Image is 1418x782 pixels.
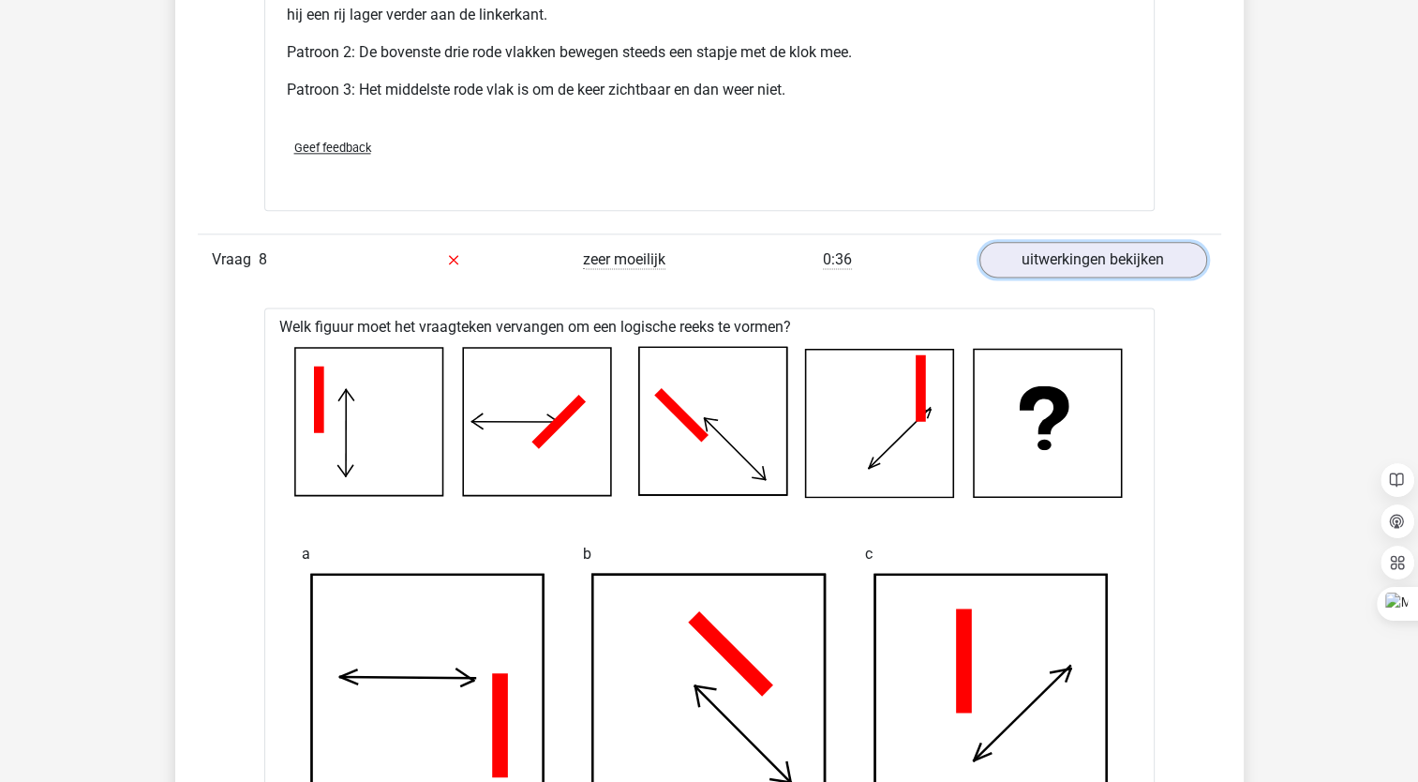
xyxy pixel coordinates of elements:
span: Vraag [212,248,259,271]
span: Geef feedback [294,141,371,155]
span: b [583,535,591,573]
p: Patroon 3: Het middelste rode vlak is om de keer zichtbaar en dan weer niet. [287,79,1132,101]
span: zeer moeilijk [583,250,665,269]
span: c [865,535,873,573]
span: 8 [259,250,267,268]
span: a [302,535,310,573]
span: 0:36 [823,250,852,269]
p: Patroon 2: De bovenste drie rode vlakken bewegen steeds een stapje met de klok mee. [287,41,1132,64]
a: uitwerkingen bekijken [979,242,1207,278]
